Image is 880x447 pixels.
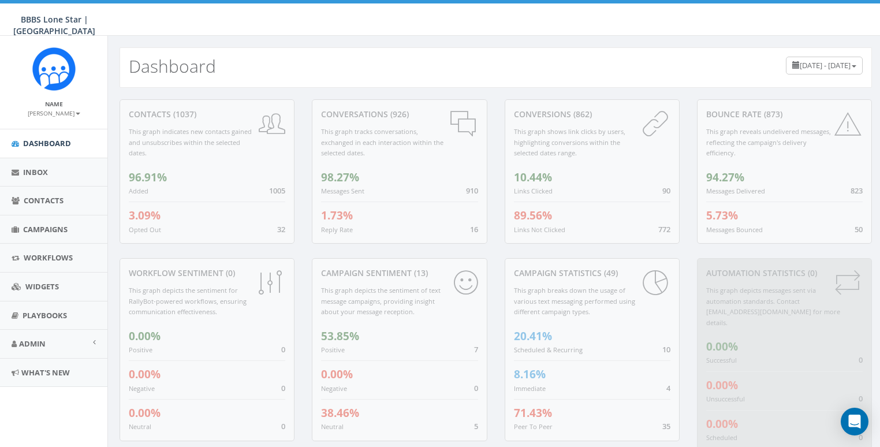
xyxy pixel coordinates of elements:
small: This graph depicts messages sent via automation standards. Contact [EMAIL_ADDRESS][DOMAIN_NAME] f... [706,286,840,327]
span: 0.00% [706,416,738,431]
div: conversations [321,109,478,120]
span: What's New [21,367,70,378]
span: 5 [474,421,478,431]
small: Neutral [129,422,151,431]
span: 32 [277,224,285,234]
span: 0.00% [706,378,738,393]
span: (873) [762,109,782,120]
small: Name [45,100,63,108]
span: 4 [666,383,670,393]
span: 0.00% [129,367,161,382]
span: 0 [281,383,285,393]
small: Successful [706,356,737,364]
span: 0 [859,393,863,404]
span: (0) [806,267,817,278]
small: This graph depicts the sentiment of text message campaigns, providing insight about your message ... [321,286,441,316]
span: 96.91% [129,170,167,185]
span: Contacts [24,195,64,206]
span: 0 [859,355,863,365]
span: 10 [662,344,670,355]
span: 1.73% [321,208,353,223]
a: [PERSON_NAME] [28,107,80,118]
span: BBBS Lone Star | [GEOGRAPHIC_DATA] [13,14,95,36]
div: Automation Statistics [706,267,863,279]
span: (1037) [171,109,196,120]
span: 71.43% [514,405,552,420]
div: contacts [129,109,285,120]
span: 0.00% [129,405,161,420]
div: Open Intercom Messenger [841,408,868,435]
span: (0) [223,267,235,278]
span: 94.27% [706,170,744,185]
span: 16 [470,224,478,234]
small: Links Clicked [514,187,553,195]
div: Campaign Sentiment [321,267,478,279]
span: Inbox [23,167,48,177]
small: Messages Bounced [706,225,763,234]
h2: Dashboard [129,57,216,76]
span: 38.46% [321,405,359,420]
small: Negative [321,384,347,393]
div: Campaign Statistics [514,267,670,279]
small: Peer To Peer [514,422,553,431]
small: This graph reveals undelivered messages, reflecting the campaign's delivery efficiency. [706,127,831,157]
span: Playbooks [23,310,67,321]
small: This graph shows link clicks by users, highlighting conversions within the selected dates range. [514,127,625,157]
span: [DATE] - [DATE] [800,60,851,70]
span: 53.85% [321,329,359,344]
div: conversions [514,109,670,120]
small: Negative [129,384,155,393]
span: 0 [281,344,285,355]
span: 0.00% [321,367,353,382]
span: 98.27% [321,170,359,185]
span: 50 [855,224,863,234]
small: Messages Delivered [706,187,765,195]
div: Bounce Rate [706,109,863,120]
span: 0 [281,421,285,431]
span: 772 [658,224,670,234]
span: 7 [474,344,478,355]
span: (13) [412,267,428,278]
small: Links Not Clicked [514,225,565,234]
small: Opted Out [129,225,161,234]
span: (862) [571,109,592,120]
span: Dashboard [23,138,71,148]
span: Admin [19,338,46,349]
span: 910 [466,185,478,196]
span: 5.73% [706,208,738,223]
small: Unsuccessful [706,394,745,403]
small: Reply Rate [321,225,353,234]
small: This graph depicts the sentiment for RallyBot-powered workflows, ensuring communication effective... [129,286,247,316]
small: Positive [129,345,152,354]
span: 3.09% [129,208,161,223]
span: (926) [388,109,409,120]
img: Rally_Corp_Icon.png [32,47,76,91]
span: 0.00% [129,329,161,344]
small: Neutral [321,422,344,431]
small: This graph indicates new contacts gained and unsubscribes within the selected dates. [129,127,252,157]
span: Widgets [25,281,59,292]
span: 20.41% [514,329,552,344]
small: Immediate [514,384,546,393]
small: This graph tracks conversations, exchanged in each interaction within the selected dates. [321,127,443,157]
span: 0 [859,432,863,442]
span: 823 [851,185,863,196]
span: Workflows [24,252,73,263]
span: 35 [662,421,670,431]
small: Positive [321,345,345,354]
small: This graph breaks down the usage of various text messaging performed using different campaign types. [514,286,635,316]
span: 0 [474,383,478,393]
span: 90 [662,185,670,196]
span: 10.44% [514,170,552,185]
span: 8.16% [514,367,546,382]
div: Workflow Sentiment [129,267,285,279]
span: 89.56% [514,208,552,223]
small: [PERSON_NAME] [28,109,80,117]
small: Added [129,187,148,195]
span: 0.00% [706,339,738,354]
span: 1005 [269,185,285,196]
small: Messages Sent [321,187,364,195]
small: Scheduled [706,433,737,442]
span: (49) [602,267,618,278]
span: Campaigns [23,224,68,234]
